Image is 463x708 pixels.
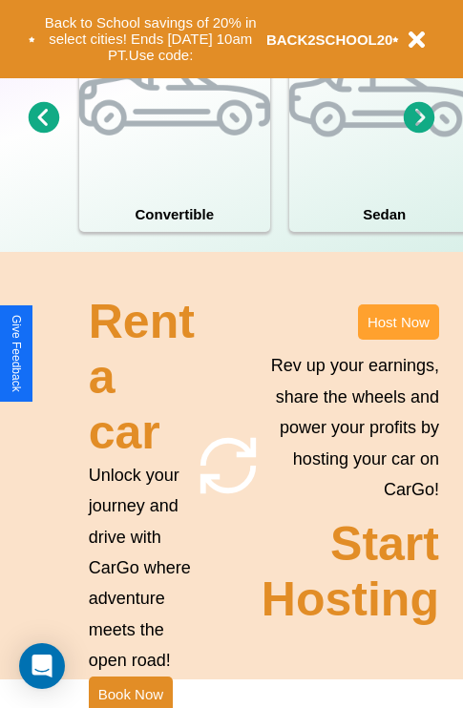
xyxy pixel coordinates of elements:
button: Host Now [358,304,439,340]
p: Unlock your journey and drive with CarGo where adventure meets the open road! [89,460,195,677]
button: Back to School savings of 20% in select cities! Ends [DATE] 10am PT.Use code: [35,10,266,69]
b: BACK2SCHOOL20 [266,31,393,48]
h2: Rent a car [89,294,195,460]
h4: Convertible [79,197,270,232]
p: Rev up your earnings, share the wheels and power your profits by hosting your car on CarGo! [262,350,439,505]
h2: Start Hosting [262,516,439,627]
div: Open Intercom Messenger [19,643,65,689]
div: Give Feedback [10,315,23,392]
